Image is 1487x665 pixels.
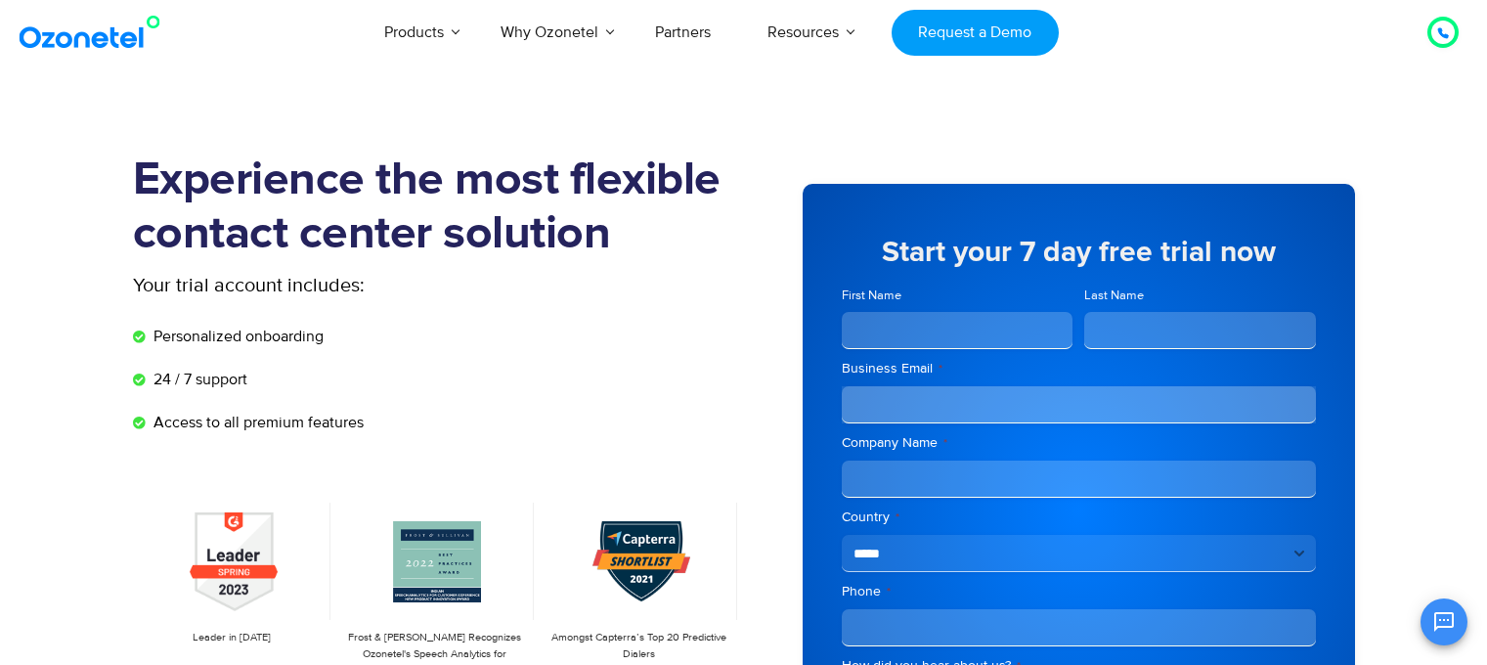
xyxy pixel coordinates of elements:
[133,154,744,261] h1: Experience the most flexible contact center solution
[842,359,1316,378] label: Business Email
[842,582,1316,601] label: Phone
[549,630,727,662] p: Amongst Capterra’s Top 20 Predictive Dialers
[842,238,1316,267] h5: Start your 7 day free trial now
[842,433,1316,453] label: Company Name
[149,368,247,391] span: 24 / 7 support
[149,411,364,434] span: Access to all premium features
[892,10,1059,56] a: Request a Demo
[149,325,324,348] span: Personalized onboarding
[1084,287,1316,305] label: Last Name
[133,271,597,300] p: Your trial account includes:
[842,287,1073,305] label: First Name
[842,508,1316,527] label: Country
[143,630,321,646] p: Leader in [DATE]
[1421,598,1467,645] button: Open chat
